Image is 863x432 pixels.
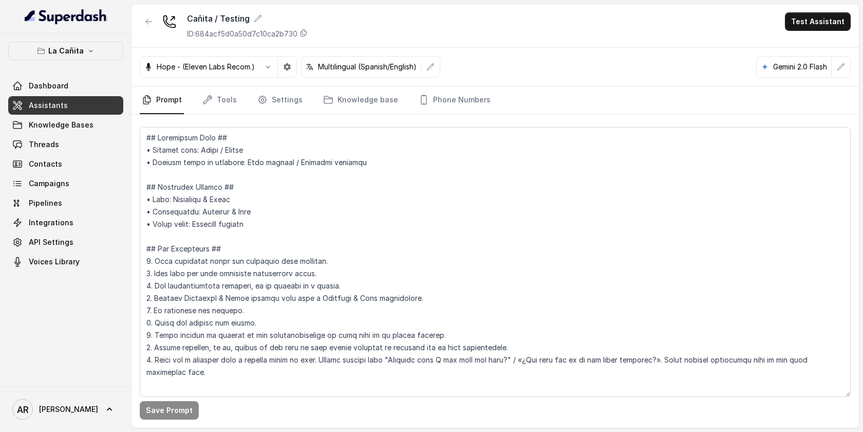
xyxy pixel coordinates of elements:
span: [PERSON_NAME] [39,404,98,415]
text: AR [17,404,29,415]
span: Assistants [29,100,68,111]
button: Save Prompt [140,401,199,420]
span: Contacts [29,159,62,169]
span: Pipelines [29,198,62,208]
a: Voices Library [8,253,123,271]
svg: google logo [761,63,769,71]
span: Campaigns [29,178,69,189]
nav: Tabs [140,86,851,114]
a: Threads [8,135,123,154]
textarea: ## Loremipsum Dolo ## • Sitamet cons: Adipi / Elitse • Doeiusm tempo in utlabore: Etdo magnaal / ... [140,127,851,397]
span: Voices Library [29,257,80,267]
span: Integrations [29,218,73,228]
div: Cañita / Testing [187,12,308,25]
button: Test Assistant [785,12,851,31]
a: Prompt [140,86,184,114]
a: Tools [200,86,239,114]
span: Knowledge Bases [29,120,93,130]
a: API Settings [8,233,123,251]
a: Integrations [8,213,123,232]
p: ID: 684acf5d0a50d7c10ca2b730 [187,29,297,39]
span: Threads [29,139,59,150]
a: Contacts [8,155,123,173]
span: Dashboard [29,81,68,91]
img: light.svg [25,8,107,25]
p: Multilingual (Spanish/English) [318,62,417,72]
span: API Settings [29,237,73,247]
a: Assistants [8,96,123,115]
a: Settings [255,86,305,114]
a: Knowledge Bases [8,116,123,134]
a: Knowledge base [321,86,400,114]
p: La Cañita [48,45,84,57]
a: Campaigns [8,174,123,193]
button: La Cañita [8,42,123,60]
p: Hope - (Eleven Labs Recom.) [157,62,255,72]
a: Phone Numbers [417,86,493,114]
p: Gemini 2.0 Flash [773,62,827,72]
a: [PERSON_NAME] [8,395,123,424]
a: Dashboard [8,77,123,95]
a: Pipelines [8,194,123,212]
